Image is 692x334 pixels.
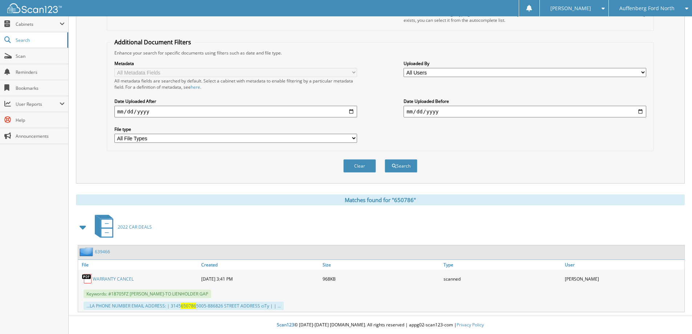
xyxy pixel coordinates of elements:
a: File [78,260,199,270]
div: Select a cabinet and begin typing the name of the folder you want to search in. If the name match... [404,11,646,23]
label: Date Uploaded After [114,98,357,104]
a: 2022 CAR DEALS [90,213,152,241]
label: File type [114,126,357,132]
a: 639466 [95,249,110,255]
span: Announcements [16,133,65,139]
a: here [191,84,200,90]
legend: Additional Document Filters [111,38,195,46]
label: Metadata [114,60,357,67]
iframe: Chat Widget [656,299,692,334]
div: 968KB [321,271,442,286]
div: All metadata fields are searched by default. Select a cabinet with metadata to enable filtering b... [114,78,357,90]
div: ...LA PHONE NUMBER EMAIL ADDRESS: | 3145 5005-886826 STREET ADDRESS ciTy | | ... [84,302,284,310]
input: start [114,106,357,117]
a: WARRANTY CANCEL [93,276,134,282]
span: Scan [16,53,65,59]
button: Search [385,159,417,173]
img: folder2.png [80,247,95,256]
a: User [563,260,684,270]
img: scan123-logo-white.svg [7,3,62,13]
span: Help [16,117,65,123]
span: Bookmarks [16,85,65,91]
a: Size [321,260,442,270]
span: Cabinets [16,21,60,27]
label: Date Uploaded Before [404,98,646,104]
span: [PERSON_NAME] [550,6,591,11]
span: 2022 CAR DEALS [118,224,152,230]
a: Privacy Policy [457,322,484,328]
div: scanned [442,271,563,286]
span: Search [16,37,64,43]
input: end [404,106,646,117]
div: [DATE] 3:41 PM [199,271,321,286]
span: Auffenberg Ford North [619,6,675,11]
div: Enhance your search for specific documents using filters such as date and file type. [111,50,650,56]
img: PDF.png [82,273,93,284]
span: User Reports [16,101,60,107]
button: Clear [343,159,376,173]
span: 650786 [181,303,196,309]
a: Created [199,260,321,270]
span: Keywords: #18705FZ [PERSON_NAME]-TO LIENHOLDER GAP [84,290,211,298]
a: Type [442,260,563,270]
div: Matches found for "650786" [76,194,685,205]
div: © [DATE]-[DATE] [DOMAIN_NAME]. All rights reserved | appg02-scan123-com | [69,316,692,334]
label: Uploaded By [404,60,646,67]
div: [PERSON_NAME] [563,271,684,286]
span: Scan123 [277,322,294,328]
span: Reminders [16,69,65,75]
